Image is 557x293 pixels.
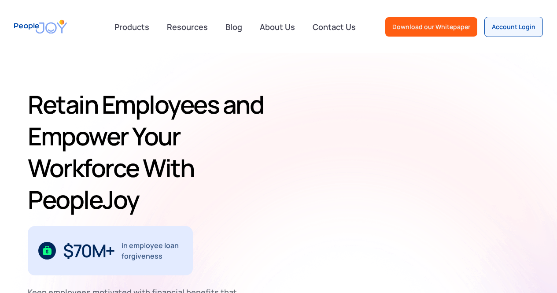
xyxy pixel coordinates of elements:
div: Download our Whitepaper [392,22,470,31]
a: About Us [255,17,300,37]
a: Download our Whitepaper [385,17,477,37]
div: 1 / 3 [28,226,193,275]
a: Contact Us [307,17,361,37]
div: Products [109,18,155,36]
div: Account Login [492,22,535,31]
a: Account Login [484,17,543,37]
div: in employee loan forgiveness [122,240,183,261]
a: home [14,14,67,39]
a: Blog [220,17,247,37]
div: $70M+ [63,244,114,258]
h1: Retain Employees and Empower Your Workforce With PeopleJoy [28,89,285,215]
a: Resources [162,17,213,37]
